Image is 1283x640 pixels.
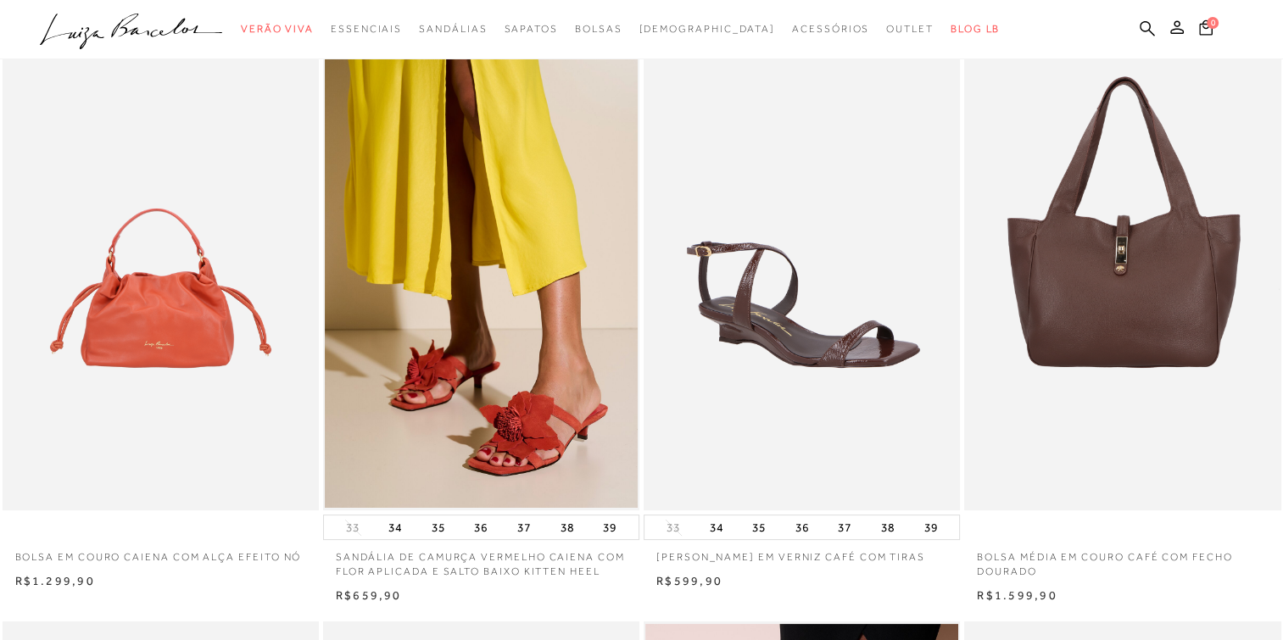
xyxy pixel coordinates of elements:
[966,39,1279,509] img: BOLSA MÉDIA EM COURO CAFÉ COM FECHO DOURADO
[1207,17,1219,29] span: 0
[704,515,728,539] button: 34
[747,515,771,539] button: 35
[419,14,487,45] a: noSubCategoriesText
[15,574,95,587] span: R$1.299,90
[555,515,579,539] button: 38
[639,14,775,45] a: noSubCategoriesText
[966,39,1279,509] a: BOLSA MÉDIA EM COURO CAFÉ COM FECHO DOURADO BOLSA MÉDIA EM COURO CAFÉ COM FECHO DOURADO
[964,540,1280,579] a: BOLSA MÉDIA EM COURO CAFÉ COM FECHO DOURADO
[427,515,450,539] button: 35
[833,515,856,539] button: 37
[4,39,317,509] a: BOLSA EM COURO CAIENA COM ALÇA EFEITO NÓ BOLSA EM COURO CAIENA COM ALÇA EFEITO NÓ
[325,39,638,509] img: SANDÁLIA DE CAMURÇA VERMELHO CAIENA COM FLOR APLICADA E SALTO BAIXO KITTEN HEEL
[951,14,1000,45] a: BLOG LB
[575,23,622,35] span: Bolsas
[383,515,407,539] button: 34
[876,515,900,539] button: 38
[645,39,958,509] img: SANDÁLIA ANABELA EM VERNIZ CAFÉ COM TIRAS
[3,540,319,565] a: BOLSA EM COURO CAIENA COM ALÇA EFEITO NÓ
[656,574,722,587] span: R$599,90
[644,540,960,565] a: [PERSON_NAME] EM VERNIZ CAFÉ COM TIRAS
[241,14,314,45] a: noSubCategoriesText
[325,39,638,509] a: SANDÁLIA DE CAMURÇA VERMELHO CAIENA COM FLOR APLICADA E SALTO BAIXO KITTEN HEEL SANDÁLIA DE CAMUR...
[886,14,934,45] a: noSubCategoriesText
[886,23,934,35] span: Outlet
[504,23,557,35] span: Sapatos
[469,515,493,539] button: 36
[419,23,487,35] span: Sandálias
[639,23,775,35] span: [DEMOGRAPHIC_DATA]
[575,14,622,45] a: noSubCategoriesText
[4,39,317,509] img: BOLSA EM COURO CAIENA COM ALÇA EFEITO NÓ
[323,540,639,579] a: SANDÁLIA DE CAMURÇA VERMELHO CAIENA COM FLOR APLICADA E SALTO BAIXO KITTEN HEEL
[790,515,814,539] button: 36
[792,14,869,45] a: noSubCategoriesText
[661,520,685,536] button: 33
[977,588,1057,602] span: R$1.599,90
[1194,19,1218,42] button: 0
[336,588,402,602] span: R$659,90
[645,39,958,509] a: SANDÁLIA ANABELA EM VERNIZ CAFÉ COM TIRAS SANDÁLIA ANABELA EM VERNIZ CAFÉ COM TIRAS
[792,23,869,35] span: Acessórios
[918,515,942,539] button: 39
[331,14,402,45] a: noSubCategoriesText
[241,23,314,35] span: Verão Viva
[341,520,365,536] button: 33
[504,14,557,45] a: noSubCategoriesText
[951,23,1000,35] span: BLOG LB
[512,515,536,539] button: 37
[598,515,622,539] button: 39
[331,23,402,35] span: Essenciais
